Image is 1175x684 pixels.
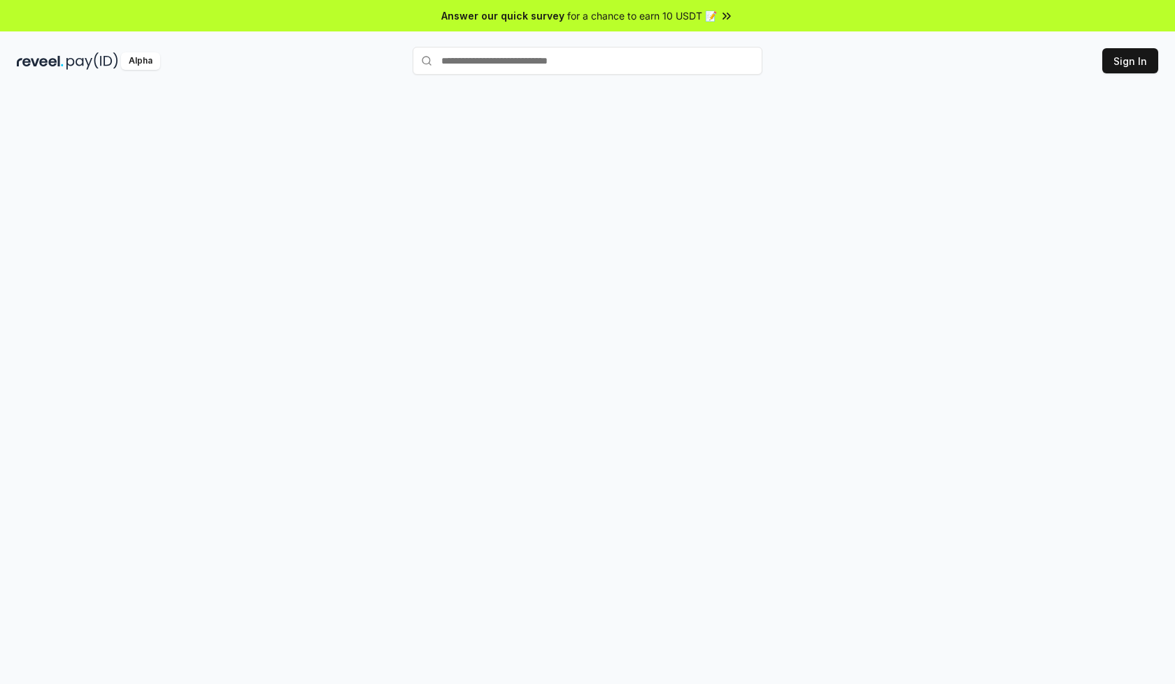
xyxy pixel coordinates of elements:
[66,52,118,70] img: pay_id
[1102,48,1158,73] button: Sign In
[17,52,64,70] img: reveel_dark
[567,8,717,23] span: for a chance to earn 10 USDT 📝
[441,8,564,23] span: Answer our quick survey
[121,52,160,70] div: Alpha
